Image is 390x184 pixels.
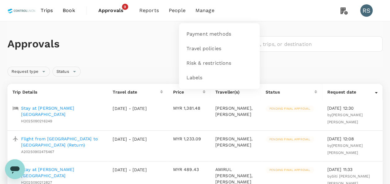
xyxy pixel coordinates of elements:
[139,7,159,14] span: Reports
[266,137,314,142] span: Pending final approval
[63,7,75,14] span: Book
[186,45,221,52] span: Travel policies
[360,4,373,17] div: RS
[113,105,147,112] p: [DATE] - [DATE]
[113,167,147,173] p: [DATE] - [DATE]
[215,136,256,148] p: [PERSON_NAME], [PERSON_NAME]
[7,37,194,50] h1: Approvals
[21,166,103,179] a: Stay at [PERSON_NAME][GEOGRAPHIC_DATA]
[21,105,103,117] a: Stay at [PERSON_NAME][GEOGRAPHIC_DATA]
[173,166,205,173] p: MYR 489.43
[215,89,256,95] p: Traveller(s)
[7,4,36,17] img: Control Union Malaysia Sdn. Bhd.
[12,89,103,95] p: Trip Details
[113,136,147,142] p: [DATE] - [DATE]
[327,105,378,111] p: [DATE] 12:30
[98,7,129,14] span: Approvals
[5,159,25,179] iframe: Button to launch messaging window
[173,89,202,95] div: Price
[327,143,362,155] span: [PERSON_NAME] [PERSON_NAME]
[266,168,314,172] span: Pending final approval
[122,4,128,10] span: 9
[327,166,378,173] p: [DATE] 11:33
[21,150,54,154] span: A20250902475467
[7,67,50,77] div: Request type
[21,136,103,148] a: Flight from [GEOGRAPHIC_DATA] to [GEOGRAPHIC_DATA] (Return)
[183,42,256,56] a: Travel policies
[327,143,362,155] span: by
[327,113,362,124] span: by
[327,136,378,142] p: [DATE] 12:08
[113,89,160,95] div: Travel date
[8,69,42,75] span: Request type
[41,7,53,14] span: Trips
[186,74,203,81] span: Labels
[169,7,186,14] span: People
[266,107,314,111] span: Pending final approval
[21,119,52,123] span: H2025090216249
[173,136,205,142] p: MYR 1,233.09
[52,67,81,77] div: Status
[215,105,256,117] p: [PERSON_NAME], [PERSON_NAME]
[53,69,73,75] span: Status
[183,27,256,42] a: Payment methods
[327,113,362,124] span: [PERSON_NAME] [PERSON_NAME]
[183,71,256,85] a: Labels
[266,89,314,95] div: Status
[327,89,375,95] div: Request date
[186,60,231,67] span: Risk & restrictions
[173,105,205,111] p: MYR 1,381.48
[195,7,214,14] span: Manage
[183,56,256,71] a: Risk & restrictions
[211,36,383,52] input: Search by travellers, trips, or destination
[186,31,231,38] span: Payment methods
